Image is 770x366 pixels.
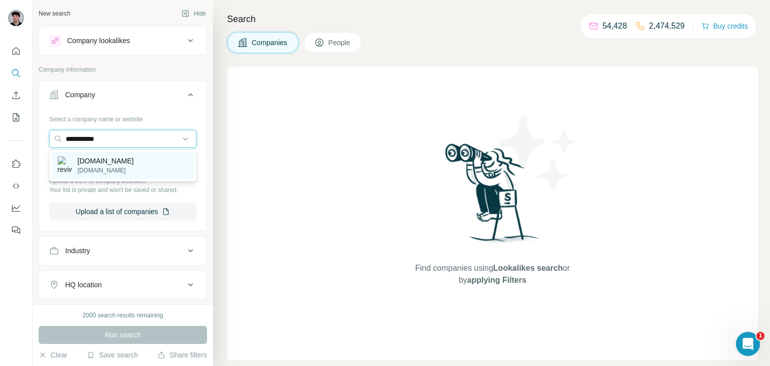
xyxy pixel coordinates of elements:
p: Your list is private and won't be saved or shared. [49,186,197,195]
div: Select a company name or website [49,111,197,124]
div: New search [39,9,70,18]
button: Search [8,64,24,82]
div: Company [65,90,95,100]
span: Companies [252,38,288,48]
span: Find companies using or by [412,262,572,286]
button: Dashboard [8,199,24,217]
button: Industry [39,239,207,263]
img: Surfe Illustration - Woman searching with binoculars [441,141,545,253]
button: Enrich CSV [8,86,24,104]
span: Lookalikes search [493,264,563,272]
h4: Search [227,12,758,26]
div: HQ location [65,280,102,290]
iframe: Intercom live chat [736,332,760,356]
button: HQ location [39,273,207,297]
span: 1 [756,332,764,340]
button: My lists [8,108,24,126]
button: Quick start [8,42,24,60]
span: applying Filters [467,276,526,284]
p: Company information [39,65,207,74]
div: 2000 search results remaining [83,311,163,320]
button: Share filters [157,350,207,360]
p: 2,474,529 [649,20,685,32]
button: Company [39,83,207,111]
div: Industry [65,246,90,256]
p: [DOMAIN_NAME] [78,166,134,175]
div: Company lookalikes [67,36,130,46]
button: Company lookalikes [39,29,207,53]
p: 54,428 [603,20,627,32]
p: [DOMAIN_NAME] [78,156,134,166]
button: Use Surfe on LinkedIn [8,155,24,173]
img: Surfe Illustration - Stars [493,107,583,198]
img: reviway.com [58,156,72,174]
button: Clear [39,350,67,360]
img: Avatar [8,10,24,26]
span: People [328,38,351,48]
button: Buy credits [701,19,748,33]
button: Save search [87,350,138,360]
button: Use Surfe API [8,177,24,195]
button: Hide [174,6,213,21]
button: Feedback [8,221,24,239]
button: Upload a list of companies [49,203,197,221]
